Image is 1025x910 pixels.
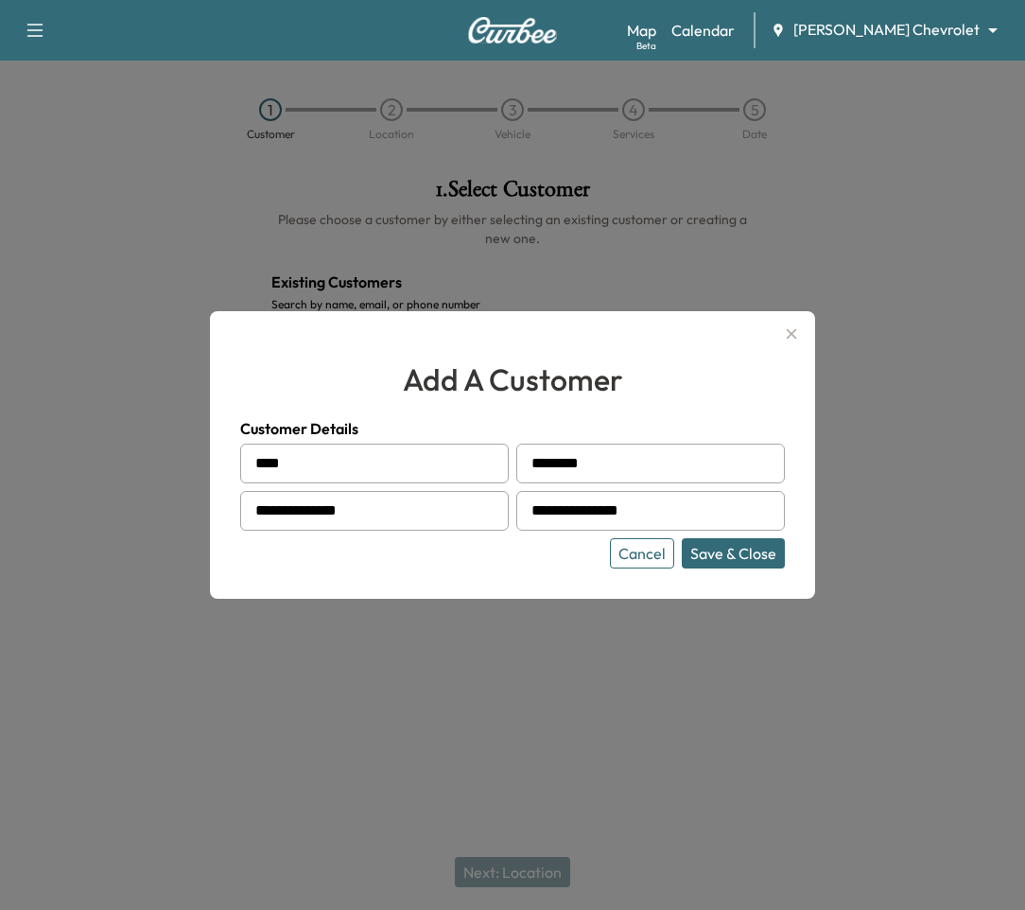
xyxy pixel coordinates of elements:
a: MapBeta [627,19,656,42]
button: Cancel [610,538,674,569]
a: Calendar [671,19,735,42]
div: Beta [636,39,656,53]
h4: Customer Details [240,417,785,440]
button: Save & Close [682,538,785,569]
img: Curbee Logo [467,17,558,44]
span: [PERSON_NAME] Chevrolet [793,19,980,41]
h2: add a customer [240,357,785,402]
